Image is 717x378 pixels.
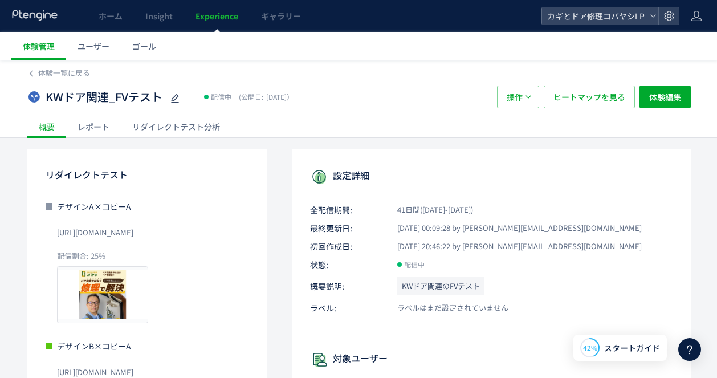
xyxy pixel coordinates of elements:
[310,351,673,369] p: 対象ユーザー
[78,40,109,52] span: ユーザー
[384,205,473,216] span: 41日間([DATE]-[DATE])
[507,86,523,108] span: 操作
[604,342,660,354] span: スタートガイド
[404,259,425,270] span: 配信中
[384,303,508,314] span: ラベルはまだ設定されていません
[310,204,384,216] span: 全配信期間:
[57,251,248,262] p: 配信割合: 25%
[195,10,238,22] span: Experience
[310,302,384,314] span: ラベル:
[239,92,263,101] span: (公開日:
[310,277,384,295] span: 概要説明:
[384,223,642,234] span: [DATE] 00:09:28 by [PERSON_NAME][EMAIL_ADDRESS][DOMAIN_NAME]
[99,10,123,22] span: ホーム
[57,340,131,352] span: デザインB×コピーA
[397,277,484,295] p: KWドア関連のFVテスト
[384,241,642,252] span: [DATE] 20:46:22 by [PERSON_NAME][EMAIL_ADDRESS][DOMAIN_NAME]
[261,10,301,22] span: ギャラリー
[57,223,133,242] span: https://kagidoakobayashi.com/lp/cp/door-a/
[649,86,681,108] span: 体験編集
[236,92,294,101] span: [DATE]）
[38,67,90,78] span: 体験一覧に戻る
[544,86,635,108] button: ヒートマップを見る
[310,241,384,252] span: 初回作成日:
[132,40,156,52] span: ゴール
[145,10,173,22] span: Insight
[310,222,384,234] span: 最終更新日:
[497,86,539,108] button: 操作
[121,115,231,138] div: リダイレクトテスト分析
[310,259,384,270] span: 状態:
[211,91,231,103] span: 配信中
[583,343,597,352] span: 42%
[46,165,248,184] p: リダイレクトテスト
[310,168,673,186] p: 設定詳細
[46,89,162,105] span: KWドア関連_FVテスト
[66,115,121,138] div: レポート
[58,267,148,323] img: d33ce57e2b0cbfc78667d386f0104de11755650181430.jpeg
[57,201,131,212] span: デザインA×コピーA
[553,86,625,108] span: ヒートマップを見る
[27,115,66,138] div: 概要
[23,40,55,52] span: 体験管理
[639,86,691,108] button: 体験編集
[544,7,645,25] span: カギとドア修理コバヤシLP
